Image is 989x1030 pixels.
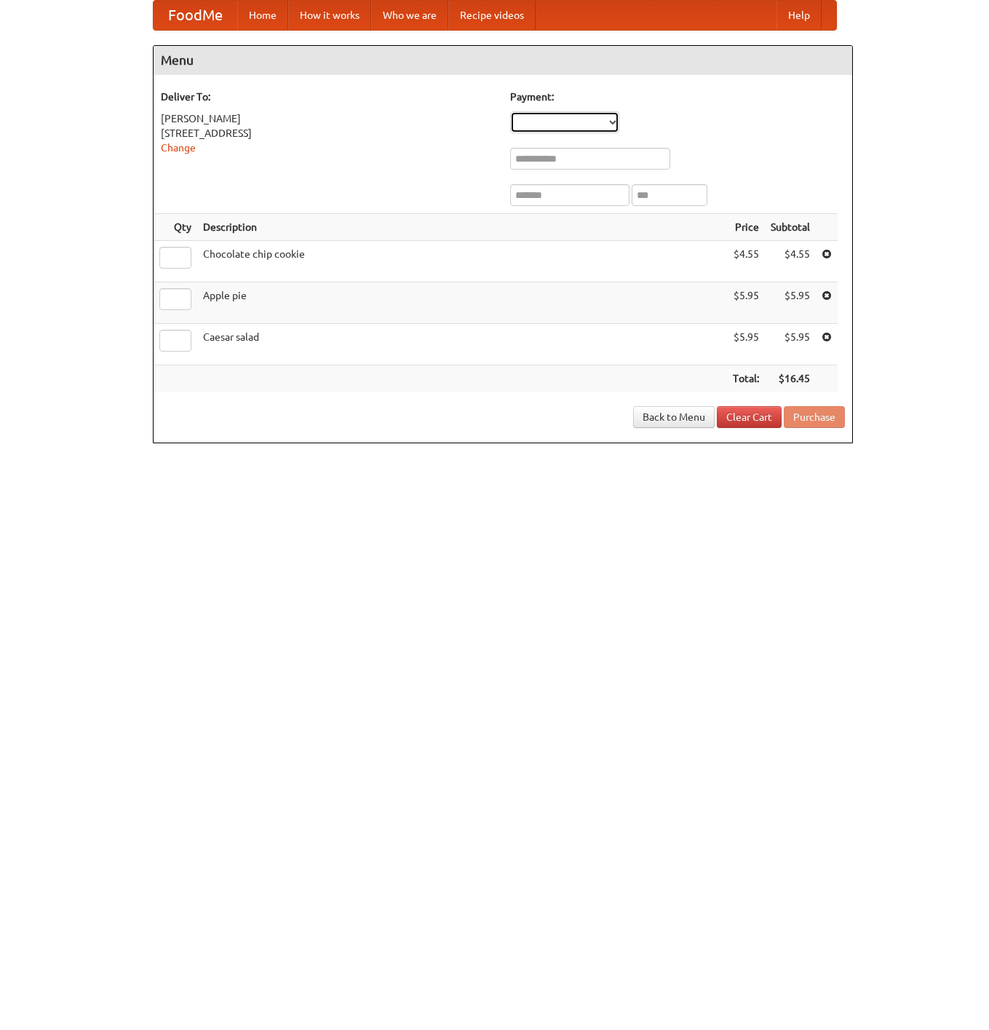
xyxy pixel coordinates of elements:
a: Who we are [371,1,448,30]
a: Clear Cart [717,406,782,428]
td: $5.95 [727,282,765,324]
h4: Menu [154,46,852,75]
a: Back to Menu [633,406,715,428]
a: Home [237,1,288,30]
th: Qty [154,214,197,241]
td: $5.95 [727,324,765,365]
td: $5.95 [765,324,816,365]
a: Help [776,1,822,30]
td: $4.55 [765,241,816,282]
th: $16.45 [765,365,816,392]
th: Description [197,214,727,241]
a: Recipe videos [448,1,536,30]
th: Total: [727,365,765,392]
button: Purchase [784,406,845,428]
td: $5.95 [765,282,816,324]
h5: Deliver To: [161,90,496,104]
th: Price [727,214,765,241]
td: $4.55 [727,241,765,282]
div: [PERSON_NAME] [161,111,496,126]
h5: Payment: [510,90,845,104]
th: Subtotal [765,214,816,241]
a: Change [161,142,196,154]
td: Caesar salad [197,324,727,365]
td: Chocolate chip cookie [197,241,727,282]
div: [STREET_ADDRESS] [161,126,496,140]
a: FoodMe [154,1,237,30]
a: How it works [288,1,371,30]
td: Apple pie [197,282,727,324]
